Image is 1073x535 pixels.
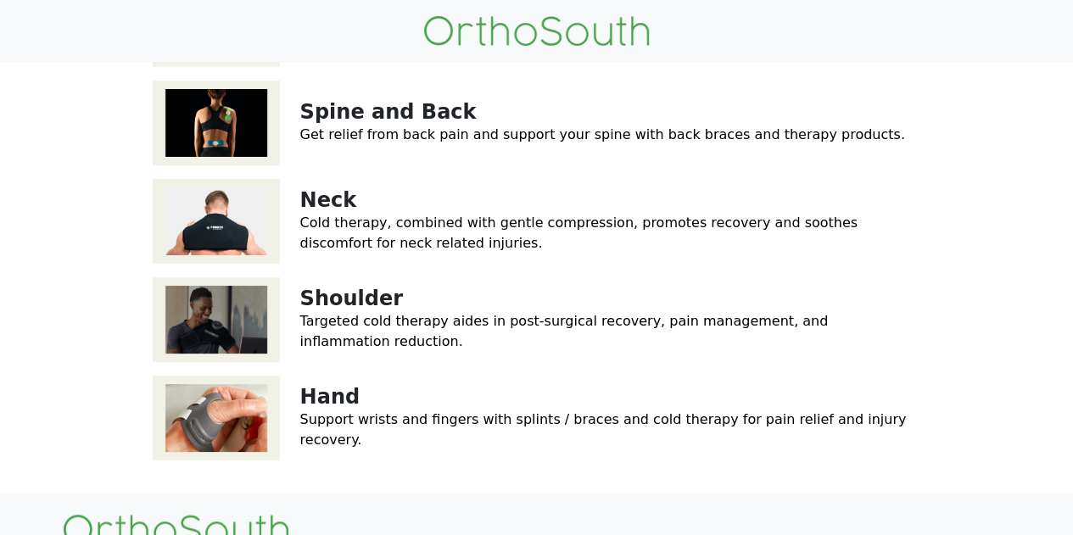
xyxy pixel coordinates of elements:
[300,313,829,349] a: Targeted cold therapy aides in post-surgical recovery, pain management, and inflammation reduction.
[300,188,357,212] a: Neck
[300,411,907,448] a: Support wrists and fingers with splints / braces and cold therapy for pain relief and injury reco...
[300,100,477,124] a: Spine and Back
[300,287,403,310] a: Shoulder
[153,277,280,362] img: Shoulder
[424,16,649,46] img: OrthoSouth
[300,215,858,251] a: Cold therapy, combined with gentle compression, promotes recovery and soothes discomfort for neck...
[153,179,280,264] img: Neck
[300,385,360,409] a: Hand
[153,81,280,165] img: Spine and Back
[153,376,280,460] img: Hand
[300,126,905,142] a: Get relief from back pain and support your spine with back braces and therapy products.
